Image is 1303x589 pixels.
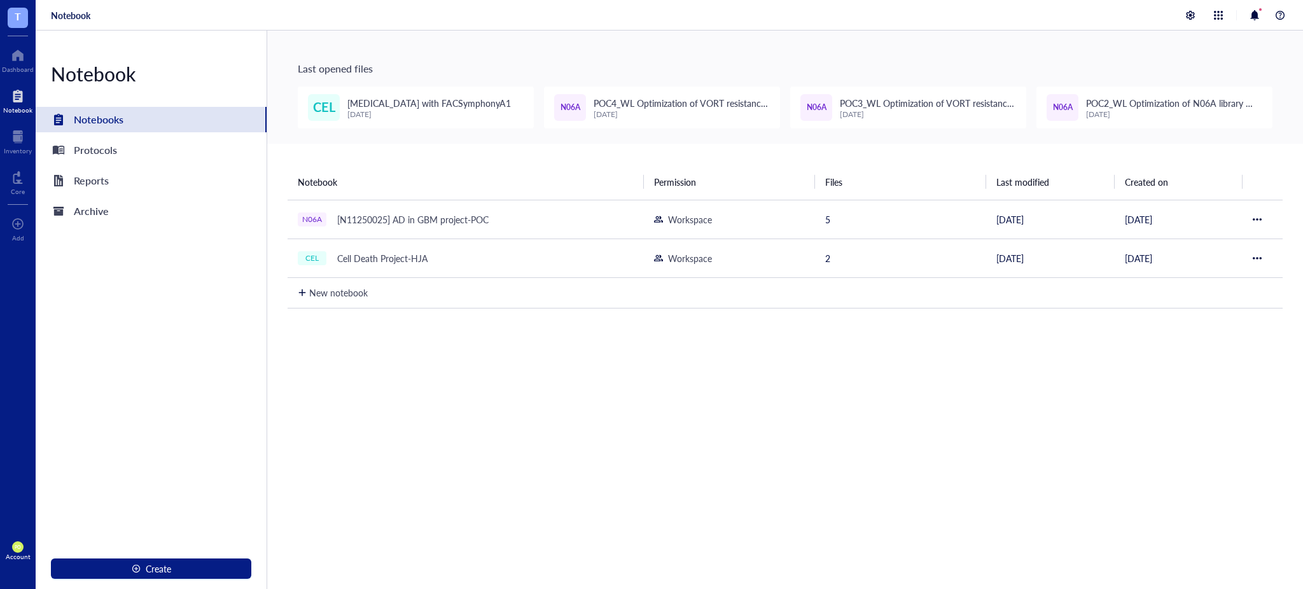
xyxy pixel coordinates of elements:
td: [DATE] [986,200,1115,239]
a: Dashboard [2,45,34,73]
div: Protocols [74,141,117,159]
div: Workspace [668,212,712,226]
span: N06A [807,102,826,114]
div: [N11250025] AD in GBM project-POC [331,211,494,228]
td: 2 [815,239,986,277]
a: Core [11,167,25,195]
a: Inventory [4,127,32,155]
div: Workspace [668,251,712,265]
th: Last modified [986,164,1115,200]
a: Archive [36,198,267,224]
div: Account [6,553,31,560]
div: [DATE] [1086,110,1262,119]
td: [DATE] [1115,200,1243,239]
div: Notebook [3,106,32,114]
div: Cell Death Project-HJA [331,249,433,267]
span: N06A [561,102,580,114]
div: Inventory [4,147,32,155]
div: Dashboard [2,66,34,73]
span: T [15,8,21,24]
div: Reports [74,172,109,190]
span: POC3_WL Optimization of VORT resistance assay on U87MG cell line [840,97,1014,123]
th: Notebook [288,164,644,200]
div: Core [11,188,25,195]
span: N06A [1053,102,1073,114]
div: Notebooks [74,111,123,128]
span: PO [15,544,21,550]
div: [DATE] [594,110,770,119]
th: Files [815,164,986,200]
th: Created on [1115,164,1243,200]
span: POC4_WL Optimization of VORT resistance assay on U87MG cell line + monoclonal selection [594,97,768,137]
div: Add [12,234,24,242]
div: Last opened files [298,61,1272,76]
div: Notebook [36,61,267,87]
div: Archive [74,202,109,220]
a: Notebook [3,86,32,114]
a: Protocols [36,137,267,163]
div: New notebook [309,286,368,300]
td: 5 [815,200,986,239]
span: POC2_WL Optimization of N06A library resistance assay on U87MG cell line [1086,97,1253,123]
button: Create [51,558,251,579]
div: [DATE] [347,110,511,119]
th: Permission [644,164,815,200]
a: Notebooks [36,107,267,132]
span: Create [146,564,171,574]
a: Notebook [51,10,90,21]
span: [MEDICAL_DATA] with FACSymphonyA1 [347,97,511,109]
a: Reports [36,168,267,193]
td: [DATE] [1115,239,1243,277]
td: [DATE] [986,239,1115,277]
span: CEL [313,97,335,117]
div: [DATE] [840,110,1016,119]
